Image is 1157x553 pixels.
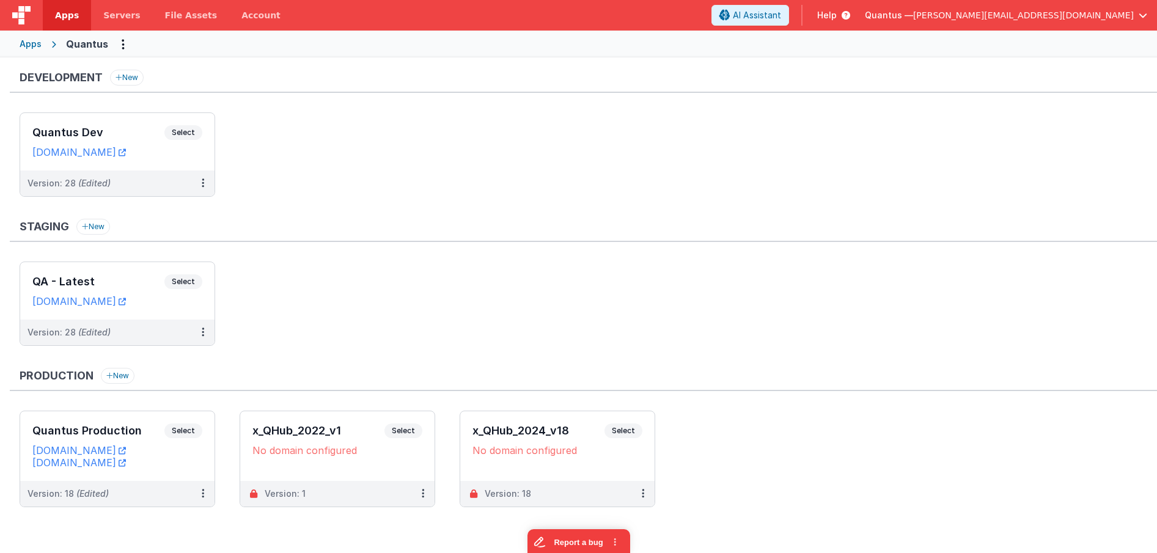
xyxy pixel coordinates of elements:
[78,178,111,188] span: (Edited)
[733,9,781,21] span: AI Assistant
[20,71,103,84] h3: Development
[384,423,422,438] span: Select
[164,125,202,140] span: Select
[32,146,126,158] a: [DOMAIN_NAME]
[20,38,42,50] div: Apps
[28,177,111,189] div: Version: 28
[865,9,1147,21] button: Quantus — [PERSON_NAME][EMAIL_ADDRESS][DOMAIN_NAME]
[817,9,837,21] span: Help
[78,327,111,337] span: (Edited)
[32,456,126,469] a: [DOMAIN_NAME]
[20,370,94,382] h3: Production
[110,70,144,86] button: New
[28,326,111,339] div: Version: 28
[28,488,109,500] div: Version: 18
[164,423,202,438] span: Select
[913,9,1134,21] span: [PERSON_NAME][EMAIL_ADDRESS][DOMAIN_NAME]
[66,37,108,51] div: Quantus
[32,444,126,456] a: [DOMAIN_NAME]
[55,9,79,21] span: Apps
[103,9,140,21] span: Servers
[32,276,164,288] h3: QA - Latest
[472,444,642,456] div: No domain configured
[101,368,134,384] button: New
[472,425,604,437] h3: x_QHub_2024_v18
[76,219,110,235] button: New
[252,425,384,437] h3: x_QHub_2022_v1
[711,5,789,26] button: AI Assistant
[604,423,642,438] span: Select
[164,274,202,289] span: Select
[265,488,306,500] div: Version: 1
[32,425,164,437] h3: Quantus Production
[485,488,531,500] div: Version: 18
[76,488,109,499] span: (Edited)
[165,9,218,21] span: File Assets
[113,34,133,54] button: Options
[20,221,69,233] h3: Staging
[865,9,913,21] span: Quantus —
[32,295,126,307] a: [DOMAIN_NAME]
[252,444,422,456] div: No domain configured
[32,126,164,139] h3: Quantus Dev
